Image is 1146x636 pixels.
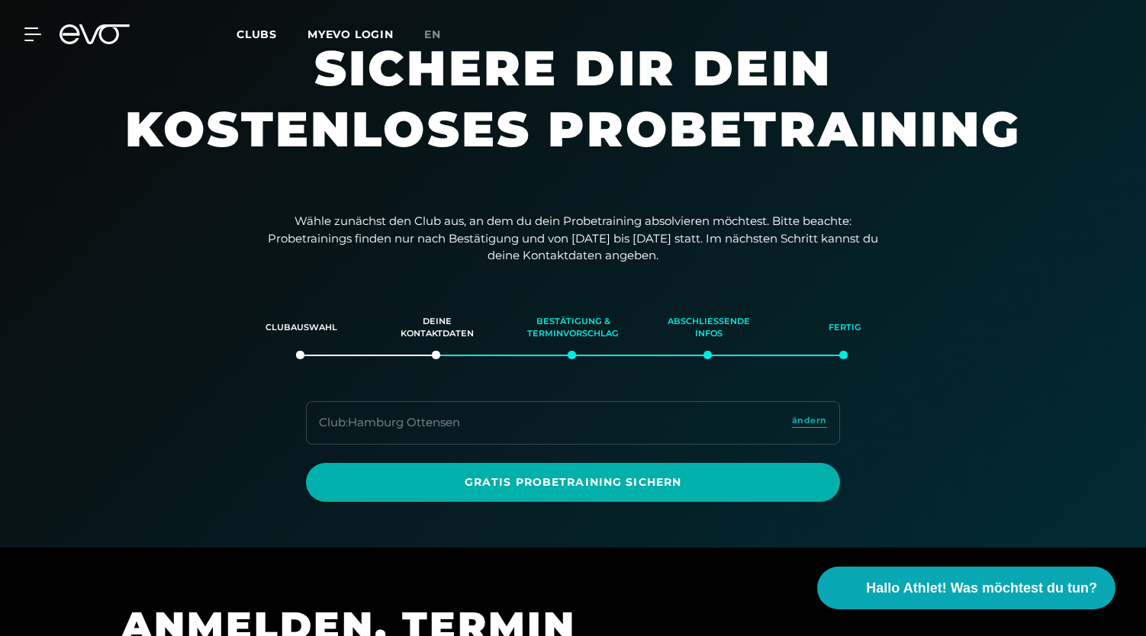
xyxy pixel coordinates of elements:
[866,578,1097,599] span: Hallo Athlet! Was möchtest du tun?
[237,27,307,41] a: Clubs
[319,414,460,432] div: Club : Hamburg Ottensen
[424,27,441,41] span: en
[343,474,803,490] span: Gratis Probetraining sichern
[524,307,622,349] div: Bestätigung & Terminvorschlag
[388,307,486,349] div: Deine Kontaktdaten
[115,37,1031,190] h1: Sichere dir dein kostenloses Probetraining
[307,27,394,41] a: MYEVO LOGIN
[796,307,893,349] div: Fertig
[253,307,350,349] div: Clubauswahl
[817,567,1115,609] button: Hallo Athlet! Was möchtest du tun?
[792,414,827,432] a: ändern
[792,414,827,427] span: ändern
[268,213,878,265] p: Wähle zunächst den Club aus, an dem du dein Probetraining absolvieren möchtest. Bitte beachte: Pr...
[424,26,459,43] a: en
[660,307,758,349] div: Abschließende Infos
[306,463,840,502] a: Gratis Probetraining sichern
[237,27,277,41] span: Clubs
